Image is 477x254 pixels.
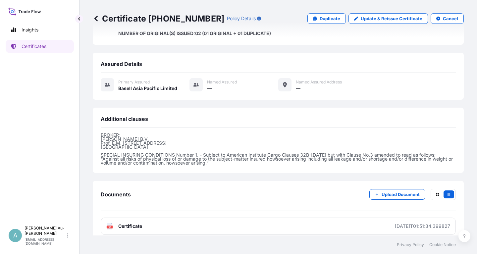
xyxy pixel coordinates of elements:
[108,226,112,228] text: PDF
[429,242,456,247] a: Cookie Notice
[101,116,148,122] span: Additional clauses
[307,13,346,24] a: Duplicate
[22,43,46,50] p: Certificates
[118,223,142,229] span: Certificate
[101,61,142,67] span: Assured Details
[6,40,74,53] a: Certificates
[348,13,428,24] a: Update & Reissue Certificate
[101,133,456,165] p: BROKER: [PERSON_NAME] B.V. Prof. E.M. [STREET_ADDRESS] [GEOGRAPHIC_DATA] SPECIAL INSURING CONDITI...
[101,191,131,198] span: Documents
[296,79,342,85] span: Named Assured Address
[6,23,74,36] a: Insights
[369,189,425,200] button: Upload Document
[361,15,422,22] p: Update & Reissue Certificate
[13,232,17,239] span: A
[397,242,424,247] a: Privacy Policy
[207,79,237,85] span: Named Assured
[118,79,150,85] span: Primary assured
[443,15,458,22] p: Cancel
[227,15,256,22] p: Policy Details
[25,237,66,245] p: [EMAIL_ADDRESS][DOMAIN_NAME]
[101,218,456,235] a: PDFCertificate[DATE]T01:51:34.399827
[382,191,420,198] p: Upload Document
[25,226,66,236] p: [PERSON_NAME] Au-[PERSON_NAME]
[320,15,340,22] p: Duplicate
[22,26,38,33] p: Insights
[118,85,177,92] span: Basell Asia Pacific Limited
[296,85,300,92] span: —
[93,13,224,24] p: Certificate [PHONE_NUMBER]
[431,13,464,24] button: Cancel
[395,223,450,229] div: [DATE]T01:51:34.399827
[207,85,212,92] span: —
